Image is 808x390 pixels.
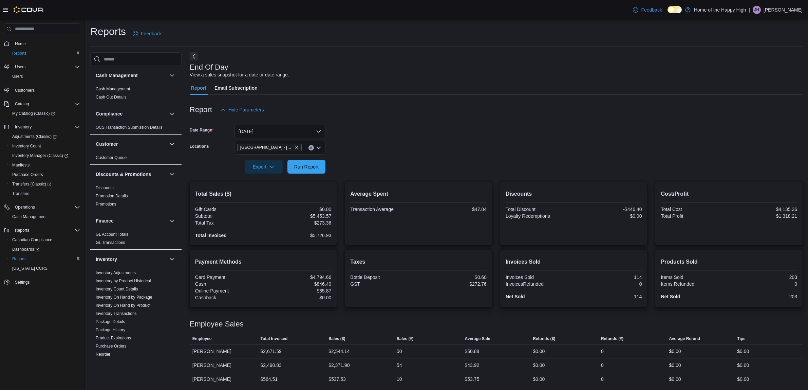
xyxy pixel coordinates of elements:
[7,264,83,273] button: [US_STATE] CCRS
[12,256,26,262] span: Reports
[12,100,32,108] button: Catalog
[96,125,163,130] span: OCS Transaction Submission Details
[96,110,123,117] h3: Compliance
[10,236,80,244] span: Canadian Compliance
[1,277,83,287] button: Settings
[260,336,287,341] span: Total Invoiced
[12,111,55,116] span: My Catalog (Classic)
[10,236,55,244] a: Canadian Compliance
[249,160,279,174] span: Export
[328,347,350,355] div: $2,544.14
[265,220,332,226] div: $273.36
[420,274,487,280] div: $0.60
[10,132,59,141] a: Adjustments (Classic)
[96,303,150,308] a: Inventory On Hand by Product
[96,185,114,191] span: Discounts
[10,161,80,169] span: Manifests
[12,143,41,149] span: Inventory Count
[265,233,332,238] div: $5,726.93
[234,125,325,138] button: [DATE]
[96,201,116,207] span: Promotions
[168,110,176,118] button: Compliance
[7,109,83,118] a: My Catalog (Classic)
[7,245,83,254] a: Dashboards
[661,258,797,266] h2: Products Sold
[195,288,262,294] div: Online Payment
[130,27,164,40] a: Feedback
[15,88,35,93] span: Customers
[12,51,26,56] span: Reports
[15,64,25,70] span: Users
[168,170,176,178] button: Discounts & Promotions
[10,180,54,188] a: Transfers (Classic)
[4,36,80,305] nav: Complex example
[96,286,138,292] span: Inventory Count Details
[295,145,299,149] button: Remove Edmonton - Clareview - Fire & Flower from selection in this group
[96,240,125,245] a: GL Transactions
[96,335,131,341] span: Product Expirations
[10,152,80,160] span: Inventory Manager (Classic)
[7,151,83,160] a: Inventory Manager (Classic)
[12,214,46,219] span: Cash Management
[15,124,32,130] span: Inventory
[7,72,83,81] button: Users
[12,226,32,234] button: Reports
[218,103,267,117] button: Hide Parameters
[228,106,264,113] span: Hide Parameters
[10,142,80,150] span: Inventory Count
[96,94,127,100] span: Cash Out Details
[190,144,209,149] label: Locations
[15,228,29,233] span: Reports
[1,85,83,95] button: Customers
[730,207,797,212] div: $4,135.36
[7,189,83,198] button: Transfers
[96,72,167,79] button: Cash Management
[90,25,126,38] h1: Reports
[350,190,487,198] h2: Average Spent
[260,361,281,369] div: $2,490.83
[96,256,167,263] button: Inventory
[190,71,289,78] div: View a sales snapshot for a date or date range.
[10,190,80,198] span: Transfers
[10,264,80,272] span: Washington CCRS
[265,213,332,219] div: $5,453.57
[96,72,138,79] h3: Cash Management
[96,217,167,224] button: Finance
[506,281,572,287] div: InvoicesRefunded
[195,207,262,212] div: Gift Cards
[96,232,128,237] a: GL Account Totals
[96,217,114,224] h3: Finance
[316,145,321,150] button: Open list of options
[12,181,51,187] span: Transfers (Classic)
[1,202,83,212] button: Operations
[96,279,151,283] a: Inventory by Product Historical
[764,6,803,14] p: [PERSON_NAME]
[90,123,182,134] div: Compliance
[601,347,604,355] div: 0
[96,287,138,291] a: Inventory Count Details
[397,347,402,355] div: 50
[15,280,30,285] span: Settings
[90,184,182,211] div: Discounts & Promotions
[96,270,136,275] a: Inventory Adjustments
[350,274,417,280] div: Bottle Deposit
[12,191,29,196] span: Transfers
[669,375,681,383] div: $0.00
[575,213,642,219] div: $0.00
[12,278,80,286] span: Settings
[12,153,68,158] span: Inventory Manager (Classic)
[737,375,749,383] div: $0.00
[12,63,28,71] button: Users
[240,144,293,151] span: [GEOGRAPHIC_DATA] - [GEOGRAPHIC_DATA] - Fire & Flower
[265,274,332,280] div: $4,794.66
[96,295,152,300] span: Inventory On Hand by Package
[96,141,118,147] h3: Customer
[96,327,125,333] span: Package History
[397,361,402,369] div: 54
[96,311,137,316] a: Inventory Transactions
